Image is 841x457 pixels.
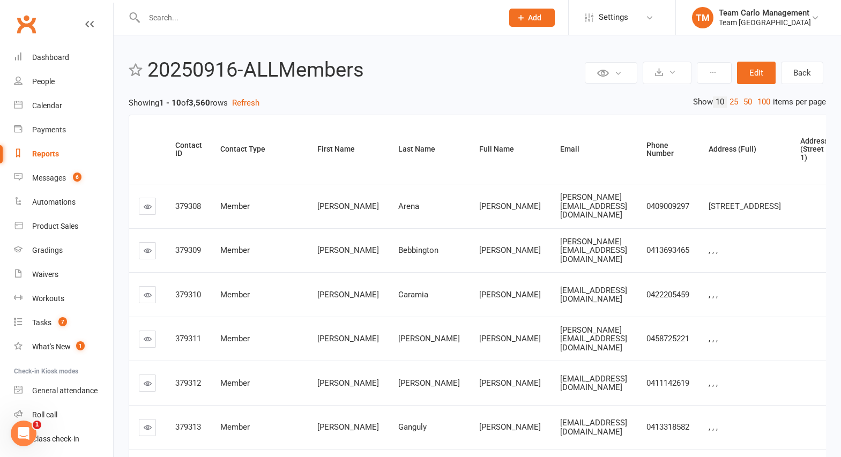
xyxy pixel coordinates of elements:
[14,335,113,359] a: What's New1
[73,173,81,182] span: 6
[232,96,259,109] button: Refresh
[14,403,113,427] a: Roll call
[709,334,718,343] span: , , ,
[737,62,776,84] button: Edit
[693,96,826,108] div: Show items per page
[755,96,773,108] a: 100
[220,378,250,388] span: Member
[709,422,718,432] span: , , ,
[147,59,582,81] h2: 20250916-ALLMembers
[646,245,689,255] span: 0413693465
[32,77,55,86] div: People
[14,46,113,70] a: Dashboard
[32,342,71,351] div: What's New
[129,96,826,109] div: Showing of rows
[14,70,113,94] a: People
[317,422,379,432] span: [PERSON_NAME]
[599,5,628,29] span: Settings
[528,13,541,22] span: Add
[646,201,689,211] span: 0409009297
[479,201,541,211] span: [PERSON_NAME]
[32,222,78,230] div: Product Sales
[175,378,201,388] span: 379312
[398,290,428,299] span: Caramia
[32,101,62,110] div: Calendar
[692,7,713,28] div: TM
[317,245,379,255] span: [PERSON_NAME]
[32,318,51,327] div: Tasks
[32,246,63,254] div: Gradings
[317,378,379,388] span: [PERSON_NAME]
[14,118,113,142] a: Payments
[58,317,67,326] span: 7
[220,422,250,432] span: Member
[709,245,718,255] span: , , ,
[479,245,541,255] span: [PERSON_NAME]
[32,198,76,206] div: Automations
[800,137,828,162] div: Address (Street 1)
[709,201,781,211] span: [STREET_ADDRESS]
[646,141,690,158] div: Phone Number
[14,214,113,238] a: Product Sales
[719,8,811,18] div: Team Carlo Management
[14,263,113,287] a: Waivers
[646,422,689,432] span: 0413318582
[398,201,419,211] span: Arena
[646,290,689,299] span: 0422205459
[709,378,718,388] span: , , ,
[398,378,460,388] span: [PERSON_NAME]
[560,192,627,220] span: [PERSON_NAME][EMAIL_ADDRESS][DOMAIN_NAME]
[175,334,201,343] span: 379311
[14,287,113,311] a: Workouts
[175,141,202,158] div: Contact ID
[741,96,755,108] a: 50
[398,145,461,153] div: Last Name
[560,237,627,264] span: [PERSON_NAME][EMAIL_ADDRESS][DOMAIN_NAME]
[646,334,689,343] span: 0458725221
[32,410,57,419] div: Roll call
[141,10,495,25] input: Search...
[32,125,66,134] div: Payments
[14,379,113,403] a: General attendance kiosk mode
[713,96,727,108] a: 10
[159,98,181,108] strong: 1 - 10
[317,290,379,299] span: [PERSON_NAME]
[479,334,541,343] span: [PERSON_NAME]
[781,62,823,84] a: Back
[479,422,541,432] span: [PERSON_NAME]
[32,53,69,62] div: Dashboard
[560,374,627,393] span: [EMAIL_ADDRESS][DOMAIN_NAME]
[14,142,113,166] a: Reports
[646,378,689,388] span: 0411142619
[11,421,36,446] iframe: Intercom live chat
[220,245,250,255] span: Member
[719,18,811,27] div: Team [GEOGRAPHIC_DATA]
[220,201,250,211] span: Member
[14,427,113,451] a: Class kiosk mode
[509,9,555,27] button: Add
[560,145,628,153] div: Email
[14,238,113,263] a: Gradings
[189,98,210,108] strong: 3,560
[14,166,113,190] a: Messages 6
[13,11,40,38] a: Clubworx
[175,201,201,211] span: 379308
[398,334,460,343] span: [PERSON_NAME]
[32,386,98,395] div: General attendance
[32,294,64,303] div: Workouts
[317,201,379,211] span: [PERSON_NAME]
[220,334,250,343] span: Member
[317,145,380,153] div: First Name
[32,174,66,182] div: Messages
[32,270,58,279] div: Waivers
[709,145,782,153] div: Address (Full)
[175,245,201,255] span: 379309
[398,245,438,255] span: Bebbington
[175,290,201,299] span: 379310
[479,145,542,153] div: Full Name
[398,422,427,432] span: Ganguly
[14,311,113,335] a: Tasks 7
[560,286,627,304] span: [EMAIL_ADDRESS][DOMAIN_NAME]
[220,145,299,153] div: Contact Type
[175,422,201,432] span: 379313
